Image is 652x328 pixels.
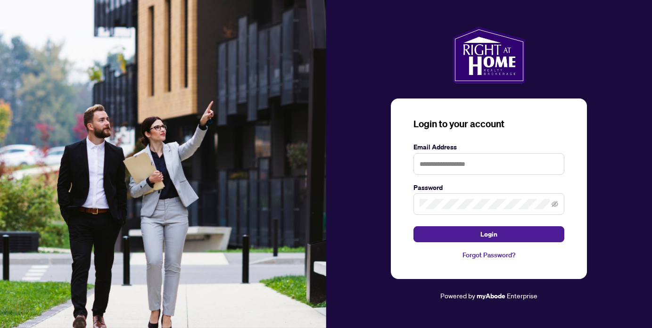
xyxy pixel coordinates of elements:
[413,182,564,193] label: Password
[552,201,558,207] span: eye-invisible
[413,142,564,152] label: Email Address
[480,227,497,242] span: Login
[413,250,564,260] a: Forgot Password?
[453,27,526,83] img: ma-logo
[477,291,505,301] a: myAbode
[413,117,564,131] h3: Login to your account
[440,291,475,300] span: Powered by
[507,291,537,300] span: Enterprise
[413,226,564,242] button: Login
